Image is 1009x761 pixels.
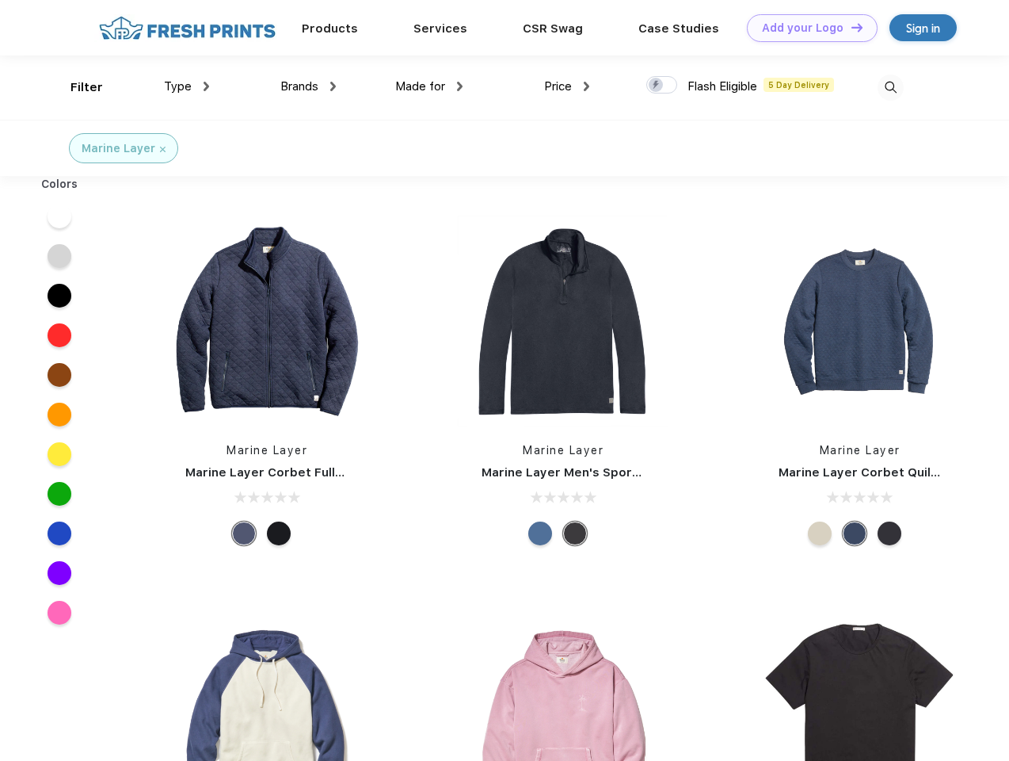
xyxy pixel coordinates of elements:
div: Black [267,522,291,545]
div: Oat Heather [808,522,832,545]
a: Marine Layer Corbet Full-Zip Jacket [185,465,405,480]
a: Marine Layer [820,444,900,457]
a: CSR Swag [523,21,583,36]
a: Products [302,21,358,36]
span: 5 Day Delivery [763,78,834,92]
a: Marine Layer [523,444,603,457]
div: Navy [232,522,256,545]
div: Charcoal [878,522,901,545]
img: dropdown.png [457,82,463,91]
img: dropdown.png [330,82,336,91]
a: Marine Layer [227,444,307,457]
span: Price [544,79,572,94]
div: Add your Logo [762,21,843,35]
img: func=resize&h=266 [162,216,372,426]
span: Made for [395,79,445,94]
div: Charcoal [563,522,587,545]
img: fo%20logo%202.webp [94,14,280,42]
div: Sign in [906,19,940,37]
a: Sign in [889,14,957,41]
img: filter_cancel.svg [160,147,166,152]
img: desktop_search.svg [878,75,904,101]
img: DT [851,23,862,32]
div: Navy Heather [843,522,866,545]
span: Flash Eligible [687,79,757,94]
div: Deep Denim [528,522,552,545]
span: Type [164,79,192,94]
div: Colors [29,176,90,193]
span: Brands [280,79,318,94]
img: func=resize&h=266 [458,216,668,426]
img: dropdown.png [584,82,589,91]
img: func=resize&h=266 [755,216,965,426]
a: Services [413,21,467,36]
img: dropdown.png [204,82,209,91]
div: Marine Layer [82,140,155,157]
div: Filter [70,78,103,97]
a: Marine Layer Men's Sport Quarter Zip [482,465,711,480]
